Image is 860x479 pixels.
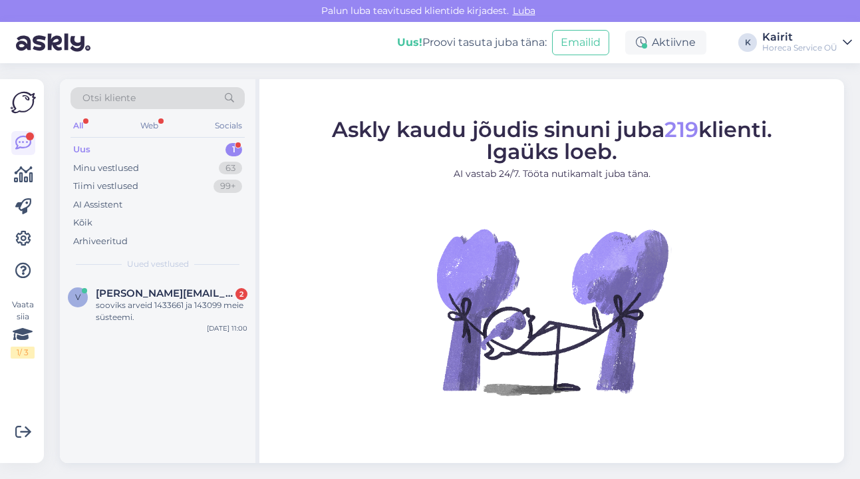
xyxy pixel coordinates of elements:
[762,32,837,43] div: Kairit
[332,116,772,164] span: Askly kaudu jõudis sinuni juba klienti. Igaüks loeb.
[73,180,138,193] div: Tiimi vestlused
[73,216,92,230] div: Kõik
[207,323,247,333] div: [DATE] 11:00
[625,31,706,55] div: Aktiivne
[552,30,609,55] button: Emailid
[75,292,80,302] span: v
[96,299,247,323] div: sooviks arveid 1433661 ja 143099 meie süsteemi.
[225,143,242,156] div: 1
[762,32,852,53] a: KairitHoreca Service OÜ
[11,90,36,115] img: Askly Logo
[762,43,837,53] div: Horeca Service OÜ
[738,33,757,52] div: K
[96,287,234,299] span: virko.tugevus@delice.ee
[73,143,90,156] div: Uus
[71,117,86,134] div: All
[82,91,136,105] span: Otsi kliente
[73,162,139,175] div: Minu vestlused
[212,117,245,134] div: Socials
[127,258,189,270] span: Uued vestlused
[397,36,422,49] b: Uus!
[73,235,128,248] div: Arhiveeritud
[332,167,772,181] p: AI vastab 24/7. Tööta nutikamalt juba täna.
[509,5,539,17] span: Luba
[73,198,122,212] div: AI Assistent
[11,299,35,359] div: Vaata siia
[235,288,247,300] div: 2
[432,192,672,431] img: No Chat active
[397,35,547,51] div: Proovi tasuta juba täna:
[138,117,161,134] div: Web
[11,347,35,359] div: 1 / 3
[214,180,242,193] div: 99+
[664,116,698,142] span: 219
[219,162,242,175] div: 63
